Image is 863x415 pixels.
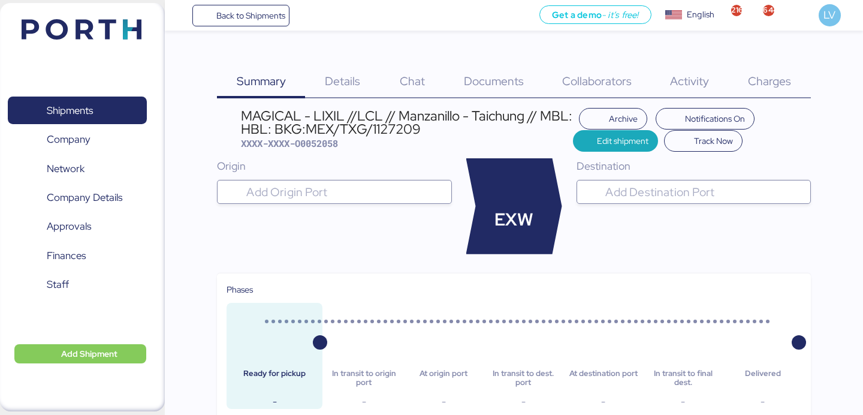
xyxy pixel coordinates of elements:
[577,158,811,174] div: Destination
[244,185,446,199] input: Add Origin Port
[325,73,360,89] span: Details
[8,271,147,299] a: Staff
[325,369,402,387] div: In transit to origin port
[47,160,85,178] span: Network
[579,108,647,130] button: Archive
[562,73,632,89] span: Collaborators
[325,395,402,409] div: -
[485,395,562,409] div: -
[8,97,147,124] a: Shipments
[664,130,743,152] button: Track Now
[645,395,722,409] div: -
[597,134,648,148] span: Edit shipment
[61,347,117,361] span: Add Shipment
[236,369,313,387] div: Ready for pickup
[405,395,482,409] div: -
[565,395,642,409] div: -
[494,207,533,233] span: EXW
[47,131,90,148] span: Company
[8,126,147,154] a: Company
[8,184,147,212] a: Company Details
[241,137,338,149] span: XXXX-XXXX-O0052058
[47,102,93,119] span: Shipments
[603,185,805,199] input: Add Destination Port
[823,7,835,23] span: LV
[172,5,192,26] button: Menu
[216,8,285,23] span: Back to Shipments
[8,213,147,240] a: Approvals
[47,276,69,293] span: Staff
[237,73,286,89] span: Summary
[464,73,524,89] span: Documents
[47,189,122,206] span: Company Details
[47,247,86,264] span: Finances
[609,112,638,126] span: Archive
[405,369,482,387] div: At origin port
[694,134,733,148] span: Track Now
[227,283,801,296] div: Phases
[241,109,573,136] div: MAGICAL - LIXIL //LCL // Manzanillo - Taichung // MBL: HBL: BKG:MEX/TXG/1127209
[565,369,642,387] div: At destination port
[8,155,147,182] a: Network
[573,130,659,152] button: Edit shipment
[748,73,791,89] span: Charges
[8,242,147,270] a: Finances
[400,73,425,89] span: Chat
[192,5,290,26] a: Back to Shipments
[645,369,722,387] div: In transit to final dest.
[687,8,714,21] div: English
[217,158,451,174] div: Origin
[670,73,709,89] span: Activity
[656,108,755,130] button: Notifications On
[685,112,745,126] span: Notifications On
[725,395,801,409] div: -
[725,369,801,387] div: Delivered
[485,369,562,387] div: In transit to dest. port
[47,218,91,235] span: Approvals
[236,395,313,409] div: -
[14,344,146,363] button: Add Shipment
